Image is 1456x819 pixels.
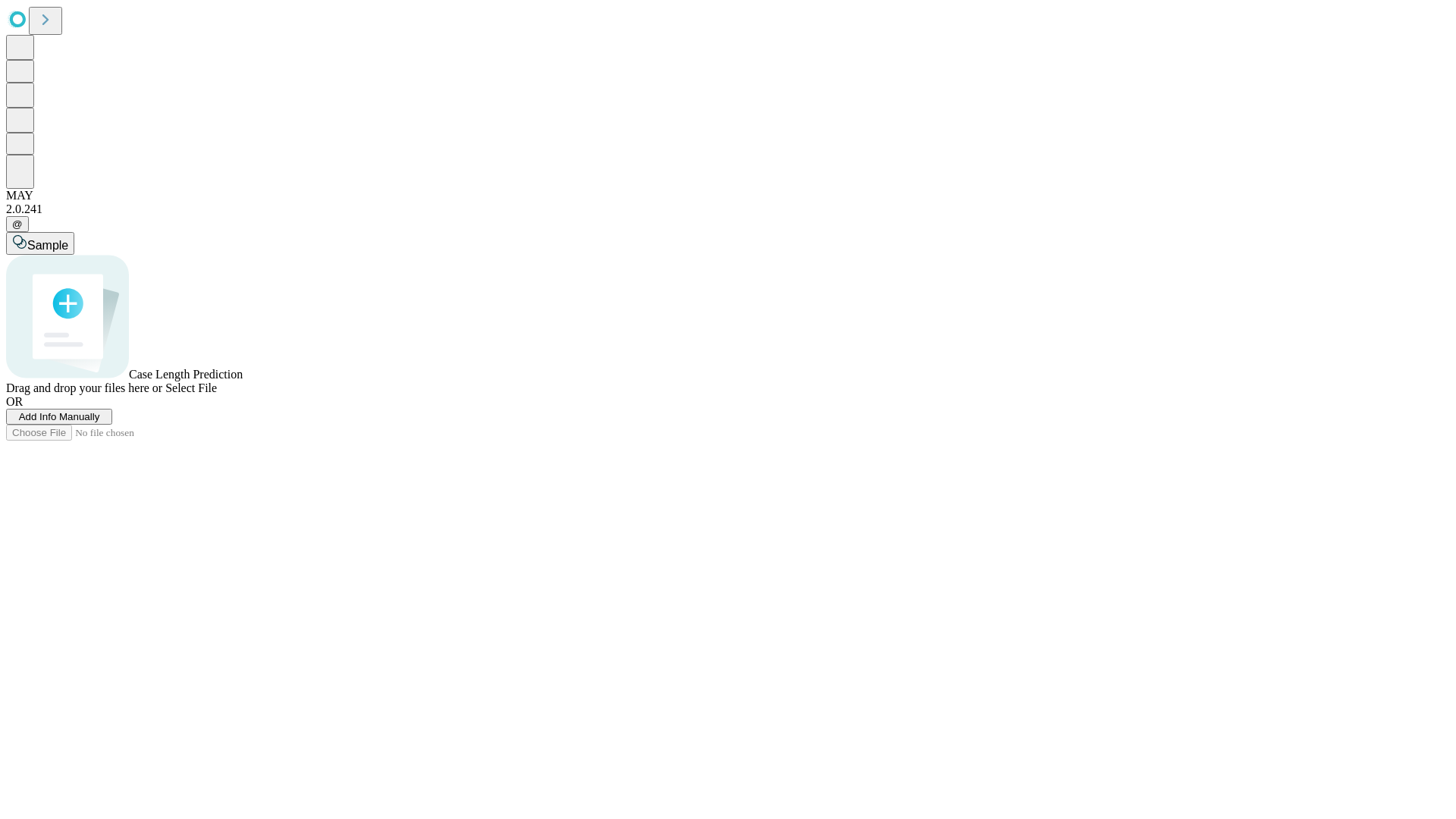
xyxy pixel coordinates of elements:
span: Select File [165,381,217,394]
button: Add Info Manually [6,409,112,425]
div: 2.0.241 [6,202,1450,216]
button: @ [6,216,29,232]
span: Drag and drop your files here or [6,381,162,394]
button: Sample [6,232,74,255]
span: OR [6,395,23,408]
span: Sample [27,239,68,252]
div: MAY [6,189,1450,202]
span: Add Info Manually [19,411,100,422]
span: Case Length Prediction [129,368,243,381]
span: @ [12,218,23,230]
